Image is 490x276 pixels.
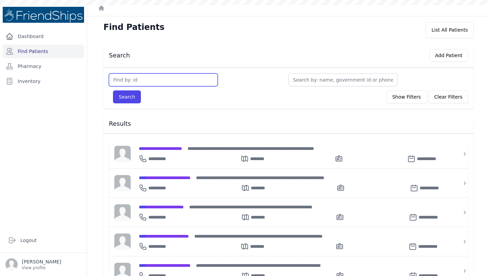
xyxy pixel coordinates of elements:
[426,22,474,38] div: List All Patients
[3,59,84,73] a: Pharmacy
[5,258,81,271] a: [PERSON_NAME] View profile
[22,258,61,265] p: [PERSON_NAME]
[3,45,84,58] a: Find Patients
[3,30,84,43] a: Dashboard
[114,146,131,162] img: person-242608b1a05df3501eefc295dc1bc67a.jpg
[3,7,84,23] img: Medical Missions EMR
[5,234,81,247] a: Logout
[289,73,397,86] input: Search by: name, government id or phone
[22,265,61,271] p: View profile
[429,49,468,62] button: Add Patient
[109,73,218,86] input: Find by: id
[114,204,131,221] img: person-242608b1a05df3501eefc295dc1bc67a.jpg
[114,234,131,250] img: person-242608b1a05df3501eefc295dc1bc67a.jpg
[3,74,84,88] a: Inventory
[109,51,130,59] h3: Search
[109,120,468,128] h3: Results
[387,90,427,103] button: Show Filters
[114,175,131,191] img: person-242608b1a05df3501eefc295dc1bc67a.jpg
[103,22,164,33] h1: Find Patients
[113,90,141,103] button: Search
[428,90,468,103] button: Clear Filters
